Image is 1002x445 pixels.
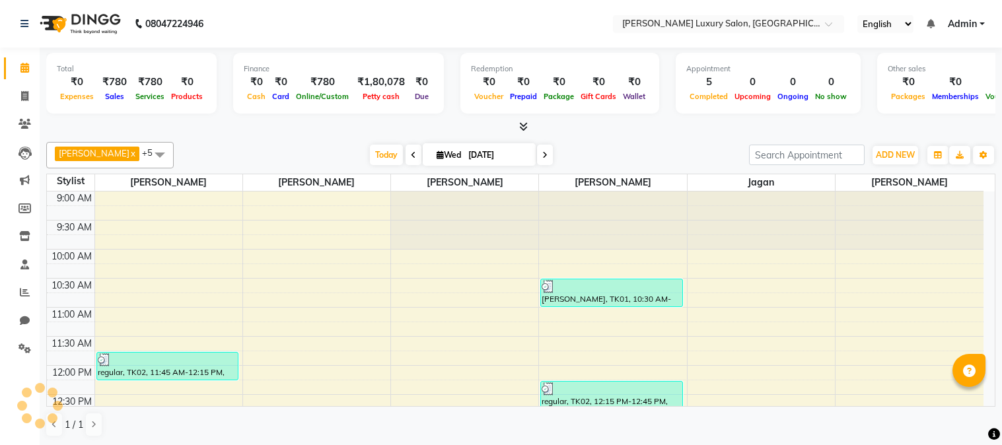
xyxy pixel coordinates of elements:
[947,392,989,432] iframe: chat widget
[244,75,269,90] div: ₹0
[540,92,577,101] span: Package
[97,75,132,90] div: ₹780
[132,75,168,90] div: ₹780
[49,279,94,292] div: 10:30 AM
[145,5,203,42] b: 08047224946
[471,63,649,75] div: Redemption
[688,174,835,191] span: Jagan
[888,75,929,90] div: ₹0
[59,148,129,158] span: [PERSON_NAME]
[749,145,865,165] input: Search Appointment
[686,92,731,101] span: Completed
[888,92,929,101] span: Packages
[876,150,915,160] span: ADD NEW
[577,92,620,101] span: Gift Cards
[577,75,620,90] div: ₹0
[412,92,432,101] span: Due
[95,174,242,191] span: [PERSON_NAME]
[410,75,433,90] div: ₹0
[620,75,649,90] div: ₹0
[132,92,168,101] span: Services
[243,174,390,191] span: [PERSON_NAME]
[244,92,269,101] span: Cash
[774,75,812,90] div: 0
[812,92,850,101] span: No show
[168,75,206,90] div: ₹0
[269,75,293,90] div: ₹0
[54,221,94,234] div: 9:30 AM
[65,418,83,432] span: 1 / 1
[541,382,682,409] div: regular, TK02, 12:15 PM-12:45 PM, Hair Cut/Grooming (Men) - Hair Wash
[836,174,984,191] span: [PERSON_NAME]
[49,308,94,322] div: 11:00 AM
[47,174,94,188] div: Stylist
[269,92,293,101] span: Card
[293,92,352,101] span: Online/Custom
[34,5,124,42] img: logo
[873,146,918,164] button: ADD NEW
[57,92,97,101] span: Expenses
[54,191,94,205] div: 9:00 AM
[620,92,649,101] span: Wallet
[293,75,352,90] div: ₹780
[812,75,850,90] div: 0
[948,17,977,31] span: Admin
[507,92,540,101] span: Prepaid
[471,75,507,90] div: ₹0
[507,75,540,90] div: ₹0
[142,147,162,158] span: +5
[168,92,206,101] span: Products
[50,366,94,380] div: 12:00 PM
[464,145,530,165] input: 2025-09-03
[929,75,982,90] div: ₹0
[352,75,410,90] div: ₹1,80,078
[541,279,682,306] div: [PERSON_NAME], TK01, 10:30 AM-11:00 AM, Hair Cut/Grooming (Men) - Hair Cut
[57,63,206,75] div: Total
[97,353,238,380] div: regular, TK02, 11:45 AM-12:15 PM, Rica Waxing - (Women) - Stripless/Chin/Upperlip
[244,63,433,75] div: Finance
[731,75,774,90] div: 0
[370,145,403,165] span: Today
[731,92,774,101] span: Upcoming
[539,174,686,191] span: [PERSON_NAME]
[540,75,577,90] div: ₹0
[686,75,731,90] div: 5
[57,75,97,90] div: ₹0
[774,92,812,101] span: Ongoing
[359,92,403,101] span: Petty cash
[102,92,127,101] span: Sales
[50,395,94,409] div: 12:30 PM
[929,92,982,101] span: Memberships
[129,148,135,158] a: x
[471,92,507,101] span: Voucher
[49,250,94,263] div: 10:00 AM
[391,174,538,191] span: [PERSON_NAME]
[686,63,850,75] div: Appointment
[433,150,464,160] span: Wed
[49,337,94,351] div: 11:30 AM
